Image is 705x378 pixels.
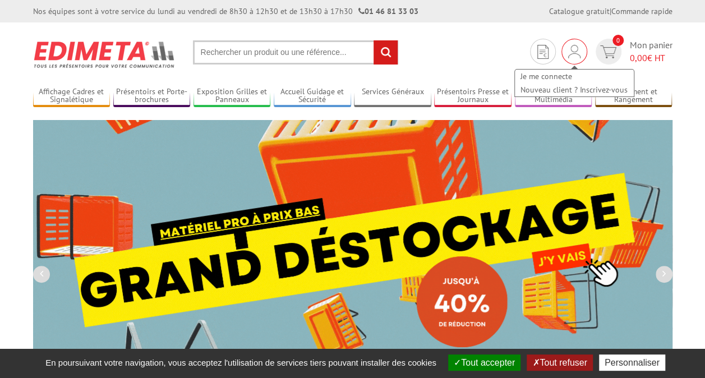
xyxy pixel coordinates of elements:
[537,45,549,59] img: devis rapide
[515,70,634,83] a: Je me connecte
[630,52,672,64] span: € HT
[549,6,610,16] a: Catalogue gratuit
[434,87,512,105] a: Présentoirs Presse et Journaux
[611,6,672,16] a: Commande rapide
[33,6,418,17] div: Nos équipes sont à votre service du lundi au vendredi de 8h30 à 12h30 et de 13h30 à 17h30
[600,45,616,58] img: devis rapide
[33,87,110,105] a: Affichage Cadres et Signalétique
[274,87,351,105] a: Accueil Guidage et Sécurité
[612,35,624,46] span: 0
[448,354,520,371] button: Tout accepter
[515,83,634,96] a: Nouveau client ? Inscrivez-vous
[568,45,580,58] img: devis rapide
[374,40,398,64] input: rechercher
[358,6,418,16] strong: 01 46 81 33 03
[630,52,647,63] span: 0,00
[527,354,592,371] button: Tout refuser
[549,6,672,17] div: |
[593,39,672,64] a: devis rapide 0 Mon panier 0,00€ HT
[33,34,176,75] img: Présentoir, panneau, stand - Edimeta - PLV, affichage, mobilier bureau, entreprise
[561,39,587,64] div: Je me connecte Nouveau client ? Inscrivez-vous
[630,39,672,64] span: Mon panier
[599,354,665,371] button: Personnaliser (fenêtre modale)
[193,40,398,64] input: Rechercher un produit ou une référence...
[354,87,431,105] a: Services Généraux
[193,87,271,105] a: Exposition Grilles et Panneaux
[40,358,442,367] span: En poursuivant votre navigation, vous acceptez l'utilisation de services tiers pouvant installer ...
[113,87,191,105] a: Présentoirs et Porte-brochures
